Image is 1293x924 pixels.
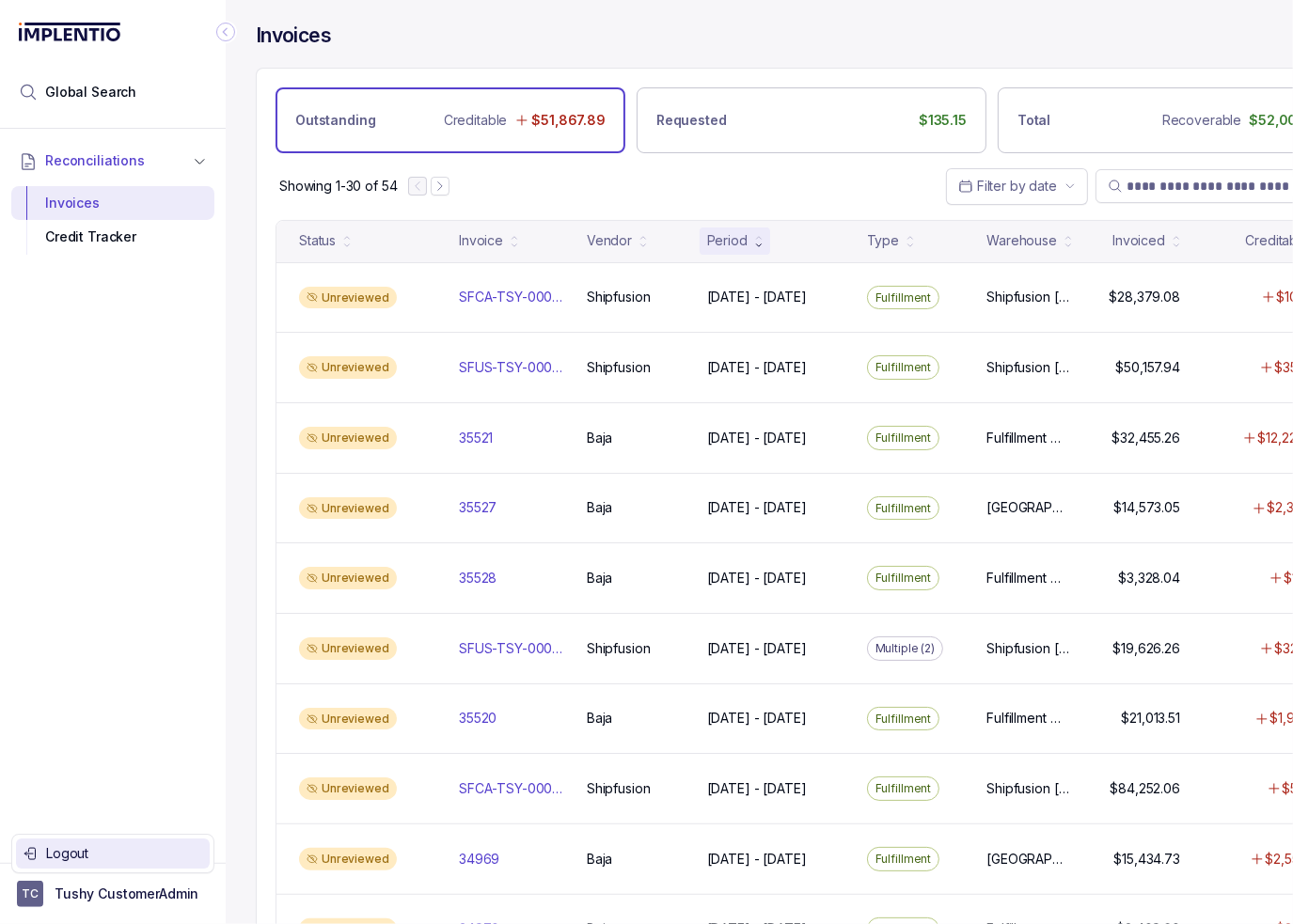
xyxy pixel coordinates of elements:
p: Shipfusion [587,639,651,658]
div: Invoices [26,186,199,220]
div: Type [867,231,899,250]
p: [DATE] - [DATE] [707,709,807,728]
p: Fulfillment [875,710,932,728]
p: Shipfusion [GEOGRAPHIC_DATA], Shipfusion [GEOGRAPHIC_DATA] [986,639,1069,658]
p: Multiple (2) [875,639,936,658]
p: Shipfusion [587,779,651,798]
p: 35527 [459,498,497,517]
div: Unreviewed [299,708,397,730]
p: Fulfillment [875,358,932,377]
p: [DATE] - [DATE] [707,429,807,447]
div: Period [707,231,748,250]
p: $15,434.73 [1113,850,1180,869]
button: Date Range Picker [946,168,1088,204]
p: [DATE] - [DATE] [707,569,807,587]
p: 35521 [459,429,493,447]
p: Baja [587,498,612,517]
span: Reconciliations [45,151,145,170]
p: Recoverable [1162,111,1241,130]
p: Outstanding [295,111,375,130]
p: Fulfillment Center (W) / Wholesale, Fulfillment Center / Primary, Fulfillment Center IQB-WHLS / I... [986,429,1069,447]
p: Shipfusion [GEOGRAPHIC_DATA], Shipfusion [GEOGRAPHIC_DATA] [986,358,1069,377]
p: SFUS-TSY-00067 [459,358,564,377]
p: $84,252.06 [1110,779,1180,798]
p: SFCA-TSY-00070 [459,779,564,798]
div: Unreviewed [299,287,397,309]
p: [DATE] - [DATE] [707,850,807,869]
p: [DATE] - [DATE] [707,358,807,377]
p: Fulfillment [875,499,932,518]
p: $21,013.51 [1121,709,1180,728]
div: Invoice [459,231,503,250]
p: [DATE] - [DATE] [707,498,807,517]
p: $135.15 [919,111,967,130]
p: 35528 [459,569,497,587]
div: Unreviewed [299,497,397,520]
div: Unreviewed [299,567,397,589]
p: Showing 1-30 of 54 [279,177,397,196]
p: SFCA-TSY-00071 [459,288,564,306]
div: Unreviewed [299,777,397,800]
p: Total [1017,111,1050,130]
p: Baja [587,850,612,869]
p: $28,379.08 [1109,288,1180,306]
p: $51,867.89 [531,111,606,130]
p: $19,626.26 [1112,639,1180,658]
div: Invoiced [1112,231,1165,250]
p: Fulfillment [875,569,932,587]
div: Vendor [587,231,632,250]
p: Baja [587,569,612,587]
p: Fulfillment [875,289,932,307]
p: [DATE] - [DATE] [707,779,807,798]
p: Baja [587,709,612,728]
p: Shipfusion [GEOGRAPHIC_DATA] [986,779,1069,798]
p: [GEOGRAPHIC_DATA] [GEOGRAPHIC_DATA] / [US_STATE] [986,850,1069,869]
div: Status [299,231,336,250]
div: Unreviewed [299,848,397,870]
button: Next Page [431,177,449,196]
div: Unreviewed [299,356,397,379]
p: [DATE] - [DATE] [707,288,807,306]
p: [DATE] - [DATE] [707,639,807,658]
p: SFUS-TSY-00066 [459,639,564,658]
div: Warehouse [986,231,1057,250]
p: Creditable [444,111,508,130]
div: Credit Tracker [26,220,199,254]
p: Shipfusion [GEOGRAPHIC_DATA] [986,288,1069,306]
p: $14,573.05 [1113,498,1180,517]
p: Fulfillment [875,429,932,447]
p: Fulfillment [875,779,932,798]
p: $32,455.26 [1112,429,1180,447]
span: Filter by date [977,178,1057,194]
button: User initialsTushy CustomerAdmin [17,881,209,907]
p: Requested [656,111,727,130]
div: Unreviewed [299,637,397,660]
p: Shipfusion [587,288,651,306]
span: Global Search [45,83,136,102]
p: Fulfillment Center [GEOGRAPHIC_DATA] / [US_STATE], [US_STATE]-Wholesale / [US_STATE]-Wholesale [986,569,1069,587]
p: $50,157.94 [1115,358,1180,377]
span: User initials [17,881,43,907]
div: Remaining page entries [279,177,397,196]
div: Unreviewed [299,427,397,449]
p: 35520 [459,709,497,728]
search: Date Range Picker [958,177,1057,196]
p: Shipfusion [587,358,651,377]
h4: Invoices [256,23,331,49]
p: Baja [587,429,612,447]
div: Collapse Icon [214,21,237,43]
p: 34969 [459,850,499,869]
p: Fulfillment [875,850,932,869]
p: Logout [46,844,202,863]
p: Tushy CustomerAdmin [55,885,198,903]
div: Reconciliations [11,182,214,258]
p: [GEOGRAPHIC_DATA] [GEOGRAPHIC_DATA] / [US_STATE] [986,498,1069,517]
p: $3,328.04 [1118,569,1180,587]
button: Reconciliations [11,140,214,181]
p: Fulfillment Center / Primary, Fulfillment Center IQB / InQbate [986,709,1069,728]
